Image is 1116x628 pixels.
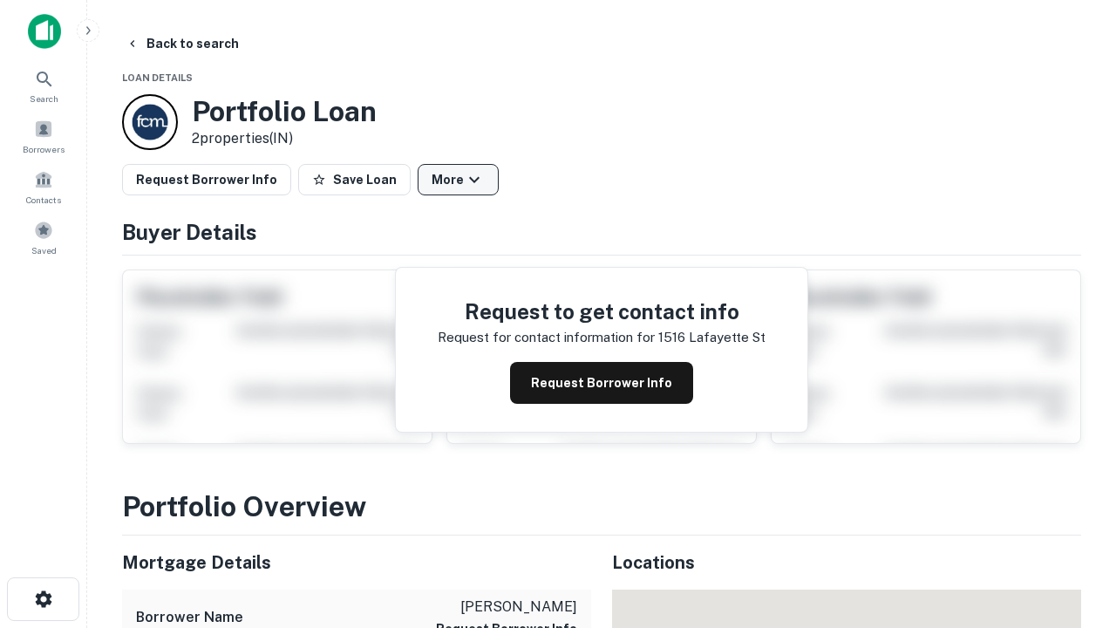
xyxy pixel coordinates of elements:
span: Loan Details [122,72,193,83]
iframe: Chat Widget [1029,488,1116,572]
img: capitalize-icon.png [28,14,61,49]
h3: Portfolio Overview [122,486,1081,528]
h5: Locations [612,549,1081,576]
p: [PERSON_NAME] [436,597,577,618]
h4: Request to get contact info [438,296,766,327]
span: Borrowers [23,142,65,156]
span: Contacts [26,193,61,207]
a: Search [5,62,82,109]
button: Request Borrower Info [510,362,693,404]
button: Save Loan [298,164,411,195]
p: 2 properties (IN) [192,128,377,149]
span: Search [30,92,58,106]
a: Borrowers [5,113,82,160]
h6: Borrower Name [136,607,243,628]
h3: Portfolio Loan [192,95,377,128]
span: Saved [31,243,57,257]
h4: Buyer Details [122,216,1081,248]
button: Request Borrower Info [122,164,291,195]
a: Saved [5,214,82,261]
a: Contacts [5,163,82,210]
h5: Mortgage Details [122,549,591,576]
button: More [418,164,499,195]
p: Request for contact information for [438,327,655,348]
p: 1516 lafayette st [658,327,766,348]
button: Back to search [119,28,246,59]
